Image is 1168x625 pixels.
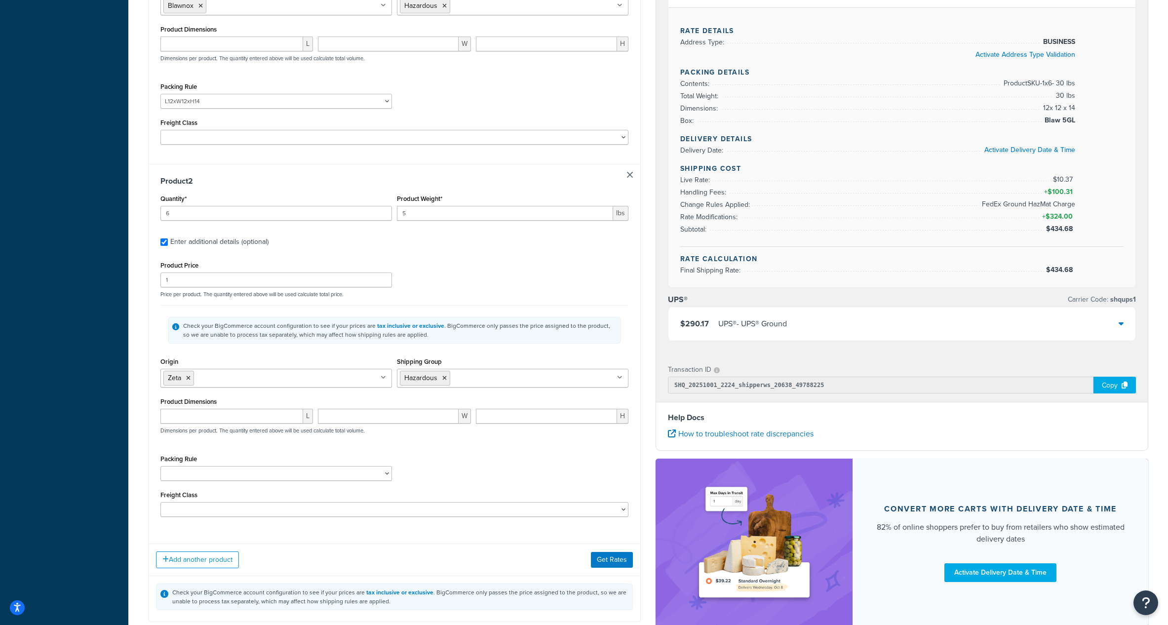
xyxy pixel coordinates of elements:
[884,504,1117,514] div: Convert more carts with delivery date & time
[680,37,727,47] span: Address Type:
[680,163,1124,174] h4: Shipping Cost
[680,67,1124,78] h4: Packing Details
[172,588,628,606] div: Check your BigCommerce account configuration to see if your prices are . BigCommerce only passes ...
[680,78,712,89] span: Contents:
[680,265,743,275] span: Final Shipping Rate:
[156,551,239,568] button: Add another product
[680,103,720,114] span: Dimensions:
[668,295,688,305] h3: UPS®
[303,409,313,424] span: L
[1108,294,1136,305] span: shqups1
[303,37,313,51] span: L
[627,172,633,178] a: Remove Item
[1041,36,1075,48] span: BUSINESS
[160,206,392,221] input: 0
[680,318,709,329] span: $290.17
[160,83,197,90] label: Packing Rule
[160,398,217,405] label: Product Dimensions
[160,119,197,126] label: Freight Class
[680,91,721,101] span: Total Weight:
[377,321,444,330] a: tax inclusive or exclusive
[160,26,217,33] label: Product Dimensions
[693,473,816,612] img: feature-image-ddt-36eae7f7280da8017bfb280eaccd9c446f90b1fe08728e4019434db127062ab4.png
[183,321,617,339] div: Check your BigCommerce account configuration to see if your prices are . BigCommerce only passes ...
[680,175,712,185] span: Live Rate:
[680,224,709,234] span: Subtotal:
[668,363,711,377] p: Transaction ID
[680,134,1124,144] h4: Delivery Details
[1042,115,1075,126] span: Blaw 5GL
[160,262,198,269] label: Product Price
[366,588,433,597] a: tax inclusive or exclusive
[1041,102,1075,114] span: 12 x 12 x 14
[158,291,631,298] p: Price per product. The quantity entered above will be used calculate total price.
[668,412,1136,424] h4: Help Docs
[404,0,437,11] span: Hazardous
[1048,187,1075,197] span: $100.31
[680,145,726,156] span: Delivery Date:
[397,358,442,365] label: Shipping Group
[975,49,1075,60] a: Activate Address Type Validation
[1068,293,1136,307] p: Carrier Code:
[680,199,752,210] span: Change Rules Applied:
[158,427,365,434] p: Dimensions per product. The quantity entered above will be used calculate total volume.
[1133,590,1158,615] button: Open Resource Center
[680,212,740,222] span: Rate Modifications:
[1093,377,1136,393] div: Copy
[1046,211,1075,222] span: $324.00
[1040,211,1075,223] span: +
[1046,224,1075,234] span: $434.68
[158,55,365,62] p: Dimensions per product. The quantity entered above will be used calculate total volume.
[459,409,471,424] span: W
[617,37,628,51] span: H
[160,195,187,202] label: Quantity*
[876,521,1125,545] div: 82% of online shoppers prefer to buy from retailers who show estimated delivery dates
[160,238,168,246] input: Enter additional details (optional)
[718,317,787,331] div: UPS® - UPS® Ground
[1053,90,1075,102] span: 30 lbs
[397,206,613,221] input: 0.00
[168,0,194,11] span: Blawnox
[459,37,471,51] span: W
[944,563,1056,582] a: Activate Delivery Date & Time
[617,409,628,424] span: H
[397,195,442,202] label: Product Weight*
[680,254,1124,264] h4: Rate Calculation
[979,198,1075,210] span: FedEx Ground HazMat Charge
[1053,174,1075,185] span: $10.37
[1001,78,1075,89] span: Product SKU-1 x 6 - 30 lbs
[160,455,197,463] label: Packing Rule
[668,428,814,439] a: How to troubleshoot rate discrepancies
[160,176,628,186] h3: Product 2
[1042,186,1075,198] span: +
[984,145,1075,155] a: Activate Delivery Date & Time
[591,552,633,568] button: Get Rates
[613,206,628,221] span: lbs
[170,235,269,249] div: Enter additional details (optional)
[1046,265,1075,275] span: $434.68
[404,373,437,383] span: Hazardous
[160,491,197,499] label: Freight Class
[680,26,1124,36] h4: Rate Details
[168,373,181,383] span: Zeta
[680,116,696,126] span: Box:
[160,358,178,365] label: Origin
[680,187,729,197] span: Handling Fees:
